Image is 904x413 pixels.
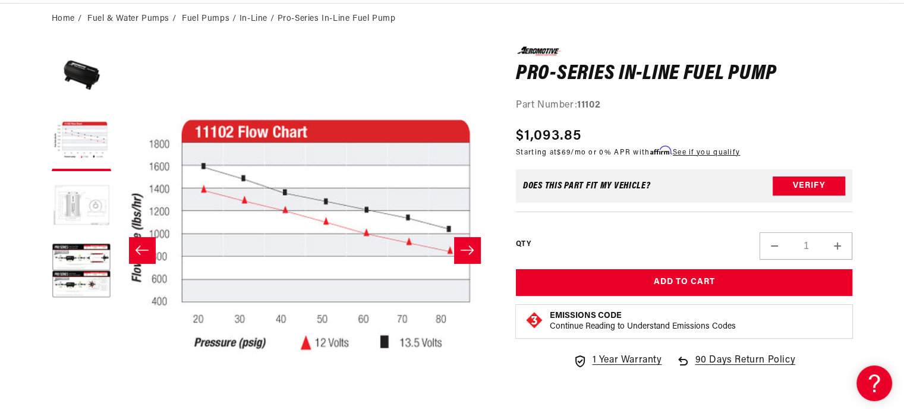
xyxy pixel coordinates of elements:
strong: 11102 [577,100,600,110]
button: Load image 2 in gallery view [52,112,111,171]
span: 1 Year Warranty [592,353,662,368]
a: Fuel & Water Pumps [87,12,169,26]
a: See if you qualify - Learn more about Affirm Financing (opens in modal) [673,149,740,156]
button: Load image 4 in gallery view [52,242,111,302]
span: $1,093.85 [516,125,582,147]
span: $69 [557,149,571,156]
strong: Emissions Code [550,311,622,320]
h1: Pro-Series In-Line Fuel Pump [516,65,853,84]
nav: breadcrumbs [52,12,853,26]
p: Continue Reading to Understand Emissions Codes [550,321,736,332]
li: Pro-Series In-Line Fuel Pump [278,12,396,26]
a: Home [52,12,75,26]
li: In-Line [240,12,278,26]
p: Starting at /mo or 0% APR with . [516,147,740,158]
button: Load image 1 in gallery view [52,46,111,106]
img: Emissions code [525,311,544,330]
label: QTY [516,239,531,250]
div: Part Number: [516,98,853,114]
div: Does This part fit My vehicle? [523,181,651,191]
button: Slide left [129,237,155,263]
button: Add to Cart [516,269,853,296]
a: 90 Days Return Policy [676,353,795,380]
button: Emissions CodeContinue Reading to Understand Emissions Codes [550,311,736,332]
span: 90 Days Return Policy [695,353,795,380]
a: 1 Year Warranty [573,353,662,368]
span: Affirm [650,146,671,155]
a: Fuel Pumps [182,12,229,26]
button: Verify [773,176,845,196]
button: Load image 3 in gallery view [52,177,111,237]
button: Slide right [454,237,480,263]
